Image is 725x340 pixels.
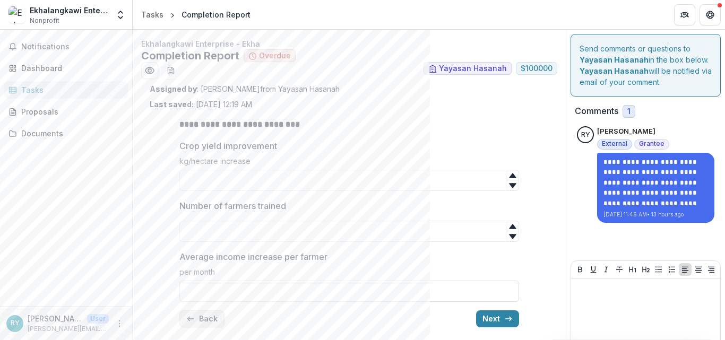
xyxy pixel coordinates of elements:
p: [DATE] 11:46 AM • 13 hours ago [603,211,708,219]
span: $ 100000 [521,64,553,73]
a: Tasks [4,81,128,99]
span: 1 [627,107,631,116]
button: Open entity switcher [113,4,128,25]
a: Dashboard [4,59,128,77]
button: download-word-button [162,62,179,79]
div: Documents [21,128,119,139]
span: External [602,140,627,147]
button: Back [179,310,225,327]
button: Ordered List [666,263,678,276]
p: Average income increase per farmer [179,250,327,263]
p: [PERSON_NAME] [597,126,655,137]
span: Notifications [21,42,124,51]
span: Overdue [259,51,291,60]
p: Ekhalangkawi Enterprise - Ekha [141,38,557,49]
a: Documents [4,125,128,142]
button: More [113,317,126,330]
nav: breadcrumb [137,7,255,22]
button: Align Left [679,263,692,276]
strong: Yayasan Hasanah [580,55,649,64]
span: Nonprofit [30,16,59,25]
button: Align Right [705,263,718,276]
div: per month [179,267,519,281]
h2: Completion Report [141,49,239,62]
span: Yayasan Hasanah [439,64,507,73]
p: [PERSON_NAME][EMAIL_ADDRESS][DOMAIN_NAME] [28,324,109,334]
div: Rebecca Yau [581,132,590,138]
strong: Assigned by [150,84,197,93]
p: Number of farmers trained [179,199,286,212]
div: kg/hectare increase [179,156,519,170]
h2: Comments [575,106,618,116]
a: Tasks [137,7,168,22]
div: Dashboard [21,63,119,74]
p: Crop yield improvement [179,140,277,152]
a: Proposals [4,103,128,120]
div: Rebecca Yau [11,320,20,327]
button: Heading 1 [626,263,639,276]
button: Notifications [4,38,128,55]
button: Strike [613,263,626,276]
strong: Yayasan Hasanah [580,66,649,75]
span: Grantee [639,140,664,147]
button: Preview d1951745-580a-41bf-a0e3-2730b662bd21.pdf [141,62,158,79]
button: Italicize [600,263,612,276]
div: Tasks [21,84,119,95]
button: Heading 2 [640,263,652,276]
p: User [87,314,109,324]
strong: Last saved: [150,100,194,109]
button: Partners [674,4,695,25]
button: Get Help [700,4,721,25]
p: : [PERSON_NAME] from Yayasan Hasanah [150,83,549,94]
button: Align Center [692,263,705,276]
div: Completion Report [182,9,251,20]
button: Bold [574,263,586,276]
button: Next [476,310,519,327]
button: Underline [587,263,600,276]
div: Tasks [141,9,163,20]
p: [PERSON_NAME] [28,313,83,324]
img: Ekhalangkawi Enterprise [8,6,25,23]
button: Bullet List [652,263,665,276]
div: Ekhalangkawi Enterprise [30,5,109,16]
div: Send comments or questions to in the box below. will be notified via email of your comment. [571,34,721,97]
div: Proposals [21,106,119,117]
p: [DATE] 12:19 AM [150,99,252,110]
